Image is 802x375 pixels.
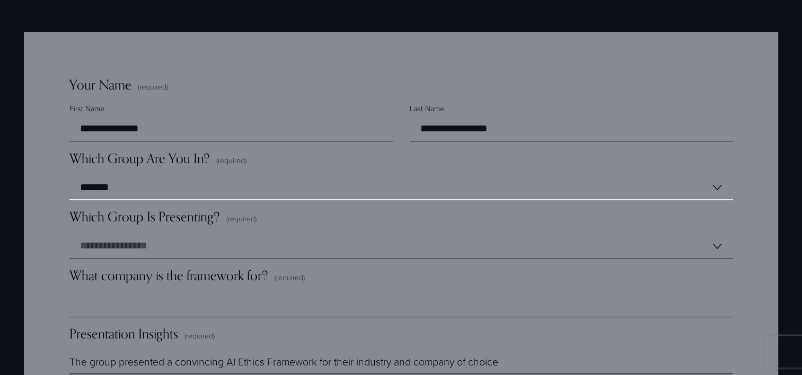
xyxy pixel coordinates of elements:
div: First Name [69,103,393,116]
span: (required) [138,83,168,91]
select: Which Group Are You In? [69,175,733,200]
span: What company is the framework for? [69,267,268,283]
legend: The group presented a convincing AI Ethics Framework for their industry and company of choice [69,354,498,369]
span: Presentation Insights [69,326,178,342]
select: Which Group Is Presenting? [69,233,733,258]
span: Which Group Are You In? [69,150,210,166]
span: (required) [184,331,215,341]
span: (required) [216,155,246,166]
span: (required) [275,272,305,283]
div: Last Name [410,103,733,116]
span: (required) [226,213,257,224]
span: Your Name [69,77,131,93]
span: Which Group Is Presenting? [69,209,220,225]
